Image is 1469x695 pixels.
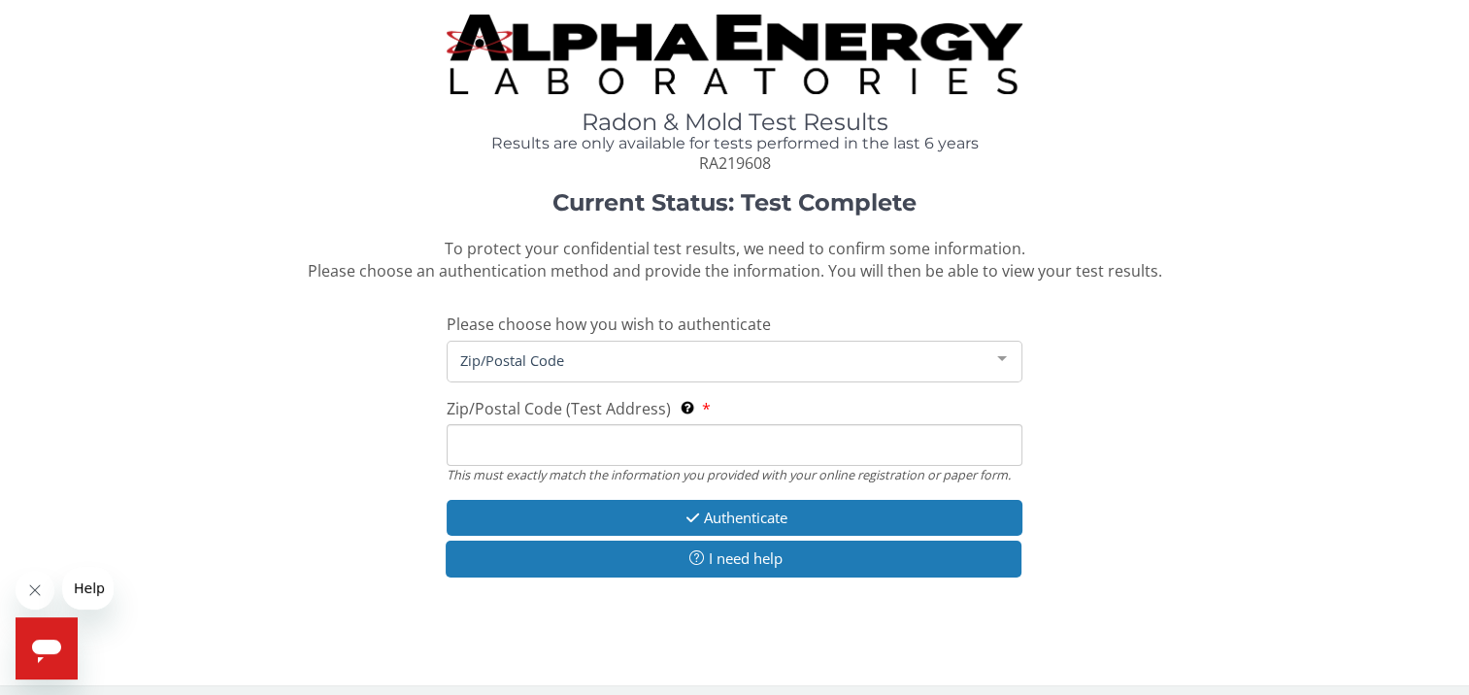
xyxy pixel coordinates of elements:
img: TightCrop.jpg [447,15,1022,94]
span: Please choose how you wish to authenticate [447,314,771,335]
h4: Results are only available for tests performed in the last 6 years [447,135,1022,152]
strong: Current Status: Test Complete [552,188,917,216]
span: RA219608 [698,152,770,174]
h1: Radon & Mold Test Results [447,110,1022,135]
div: This must exactly match the information you provided with your online registration or paper form. [447,466,1022,483]
button: I need help [446,541,1021,577]
span: Zip/Postal Code (Test Address) [447,398,671,419]
span: To protect your confidential test results, we need to confirm some information. Please choose an ... [307,238,1161,281]
iframe: Button to launch messaging window [16,617,78,679]
iframe: Message from company [62,567,114,610]
iframe: Close message [16,571,54,610]
button: Authenticate [447,500,1022,536]
span: Zip/Postal Code [455,349,983,371]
